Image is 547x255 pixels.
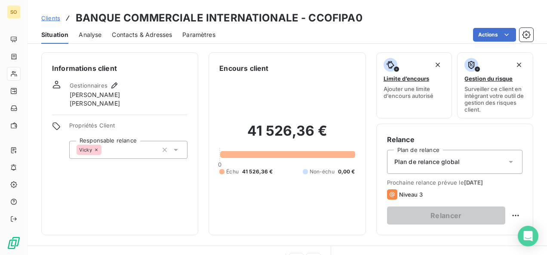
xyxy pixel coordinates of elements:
span: Situation [41,30,68,39]
button: Relancer [387,206,505,225]
span: Contacts & Adresses [112,30,172,39]
span: Prochaine relance prévue le [387,179,522,186]
input: Ajouter une valeur [101,146,108,154]
h6: Encours client [219,63,268,73]
h6: Informations client [52,63,187,73]
h3: BANQUE COMMERCIALE INTERNATIONALE - CCOFIPA0 [76,10,363,26]
span: Paramètres [182,30,215,39]
span: Niveau 3 [399,191,423,198]
span: Vicky [79,147,92,152]
span: 0,00 € [338,168,355,176]
div: SO [7,5,21,19]
span: Échu [226,168,239,176]
span: Gestionnaires [70,82,108,89]
span: Ajouter une limite d’encours autorisé [384,85,445,99]
button: Limite d’encoursAjouter une limite d’encours autorisé [376,52,452,118]
button: Actions [473,28,516,42]
img: Logo LeanPay [7,236,21,250]
h6: Relance [387,134,522,145]
span: Analyse [79,30,101,39]
span: [DATE] [464,179,483,186]
span: 0 [218,161,221,168]
span: Plan de relance global [394,158,460,166]
span: 41 526,36 € [242,168,273,176]
span: [PERSON_NAME] [70,91,120,99]
button: Gestion du risqueSurveiller ce client en intégrant votre outil de gestion des risques client. [457,52,533,118]
span: Clients [41,15,60,21]
div: Open Intercom Messenger [518,226,538,246]
a: Clients [41,14,60,22]
span: Non-échu [310,168,335,176]
span: Gestion du risque [464,75,513,82]
span: Limite d’encours [384,75,429,82]
span: Propriétés Client [69,122,187,134]
h2: 41 526,36 € [219,122,355,148]
span: Surveiller ce client en intégrant votre outil de gestion des risques client. [464,85,526,113]
span: [PERSON_NAME] [70,99,120,108]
